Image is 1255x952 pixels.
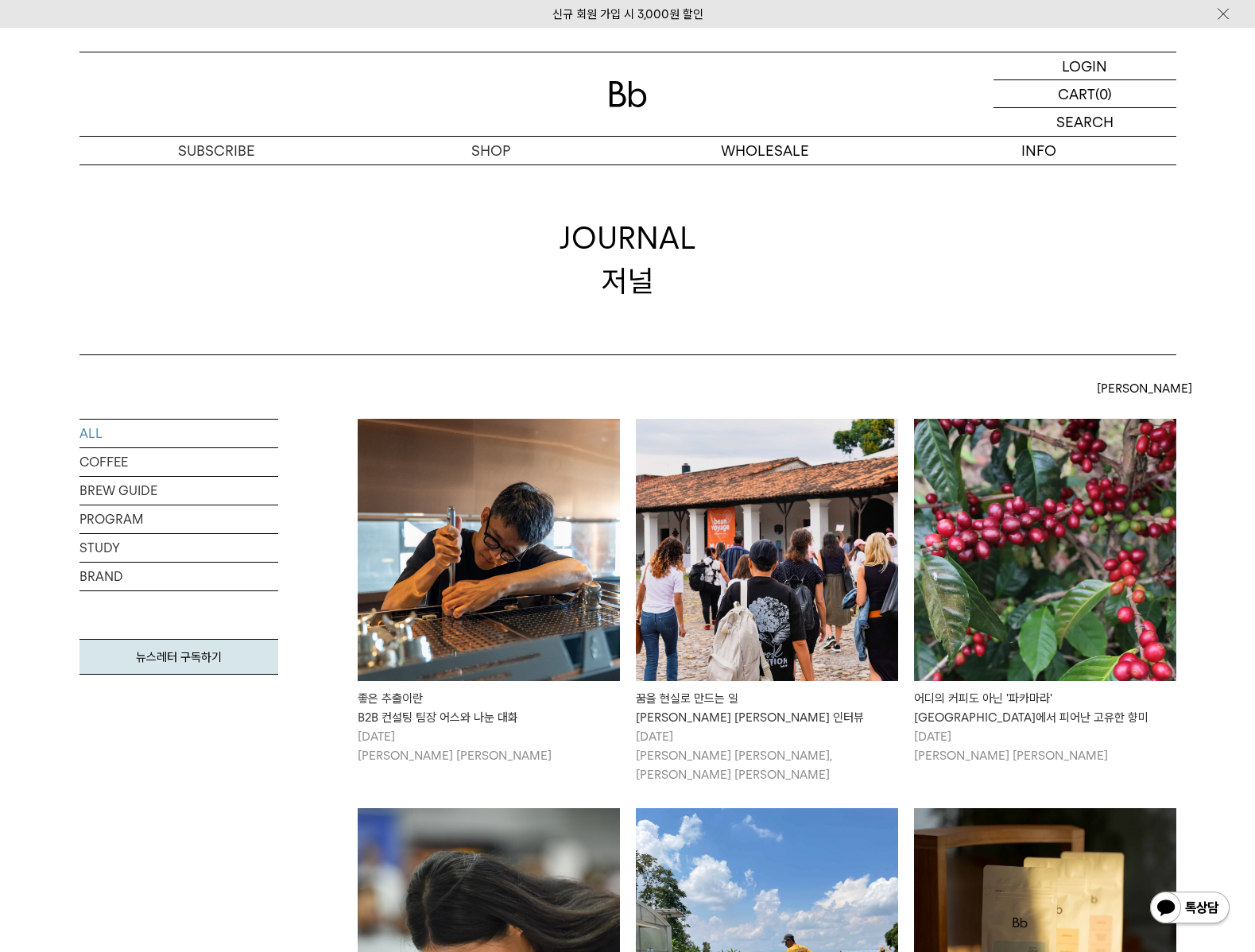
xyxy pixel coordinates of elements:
div: JOURNAL 저널 [560,217,696,301]
a: LOGIN [994,52,1176,80]
img: 어디의 커피도 아닌 '파카마라'엘살바도르에서 피어난 고유한 향미 [914,419,1176,681]
span: [PERSON_NAME] [1097,379,1192,398]
a: 뉴스레터 구독하기 [79,639,278,675]
p: [DATE] [PERSON_NAME] [PERSON_NAME], [PERSON_NAME] [PERSON_NAME] [636,727,898,784]
div: 꿈을 현실로 만드는 일 [PERSON_NAME] [PERSON_NAME] 인터뷰 [636,689,898,727]
p: CART [1058,80,1095,107]
div: 좋은 추출이란 B2B 컨설팅 팀장 어스와 나눈 대화 [358,689,620,727]
a: STUDY [79,534,278,562]
p: SEARCH [1056,108,1114,136]
a: BRAND [79,563,278,590]
a: COFFEE [79,448,278,476]
p: LOGIN [1062,52,1107,79]
a: SUBSCRIBE [79,137,354,164]
p: INFO [902,137,1176,164]
a: 신규 회원 가입 시 3,000원 할인 [552,7,703,21]
a: PROGRAM [79,505,278,533]
img: 카카오톡 채널 1:1 채팅 버튼 [1148,890,1231,928]
p: (0) [1095,80,1112,107]
p: [DATE] [PERSON_NAME] [PERSON_NAME] [358,727,620,765]
a: ALL [79,420,278,447]
a: 꿈을 현실로 만드는 일빈보야지 탁승희 대표 인터뷰 꿈을 현실로 만드는 일[PERSON_NAME] [PERSON_NAME] 인터뷰 [DATE][PERSON_NAME] [PERS... [636,419,898,784]
div: 어디의 커피도 아닌 '파카마라' [GEOGRAPHIC_DATA]에서 피어난 고유한 향미 [914,689,1176,727]
a: CART (0) [994,80,1176,108]
a: SHOP [354,137,628,164]
img: 로고 [609,81,647,107]
img: 좋은 추출이란B2B 컨설팅 팀장 어스와 나눈 대화 [358,419,620,681]
a: BREW GUIDE [79,477,278,505]
a: 어디의 커피도 아닌 '파카마라'엘살바도르에서 피어난 고유한 향미 어디의 커피도 아닌 '파카마라'[GEOGRAPHIC_DATA]에서 피어난 고유한 향미 [DATE][PERSON... [914,419,1176,765]
p: WHOLESALE [628,137,902,164]
p: [DATE] [PERSON_NAME] [PERSON_NAME] [914,727,1176,765]
a: 좋은 추출이란B2B 컨설팅 팀장 어스와 나눈 대화 좋은 추출이란B2B 컨설팅 팀장 어스와 나눈 대화 [DATE][PERSON_NAME] [PERSON_NAME] [358,419,620,765]
img: 꿈을 현실로 만드는 일빈보야지 탁승희 대표 인터뷰 [636,419,898,681]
